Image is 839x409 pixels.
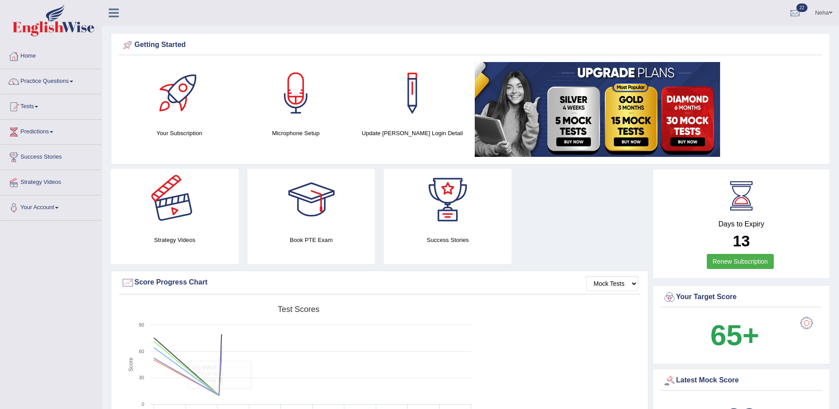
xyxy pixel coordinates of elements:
[111,235,239,245] h4: Strategy Videos
[278,305,319,314] tspan: Test scores
[0,195,102,218] a: Your Account
[663,220,820,228] h4: Days to Expiry
[796,4,807,12] span: 22
[733,232,750,249] b: 13
[0,170,102,192] a: Strategy Videos
[128,358,134,372] tspan: Score
[142,401,144,407] text: 0
[0,145,102,167] a: Success Stories
[663,291,820,304] div: Your Target Score
[139,322,144,327] text: 90
[0,94,102,117] a: Tests
[663,374,820,387] div: Latest Mock Score
[475,62,720,157] img: small5.jpg
[126,129,233,138] h4: Your Subscription
[707,254,774,269] a: Renew Subscription
[139,349,144,354] text: 60
[384,235,512,245] h4: Success Stories
[121,39,820,52] div: Getting Started
[248,235,375,245] h4: Book PTE Exam
[242,129,349,138] h4: Microphone Setup
[710,319,759,351] b: 65+
[0,69,102,91] a: Practice Questions
[121,276,638,289] div: Score Progress Chart
[139,375,144,380] text: 30
[0,44,102,66] a: Home
[358,129,466,138] h4: Update [PERSON_NAME] Login Detail
[0,120,102,142] a: Predictions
